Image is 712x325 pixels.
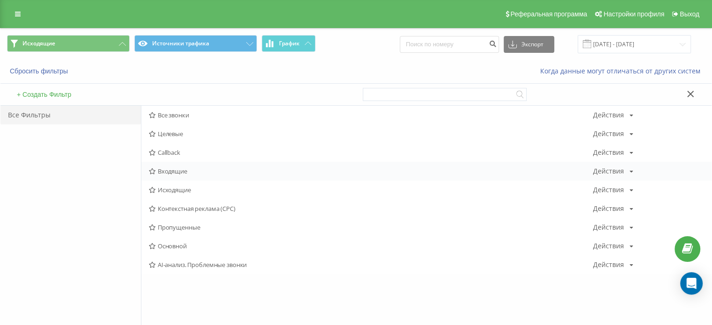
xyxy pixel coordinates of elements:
span: AI-анализ. Проблемные звонки [149,261,593,268]
span: Входящие [149,168,593,174]
div: Действия [593,224,624,231]
span: Исходящие [22,40,55,47]
div: Все Фильтры [0,106,141,124]
button: + Создать Фильтр [14,90,74,99]
span: Основной [149,243,593,249]
div: Действия [593,149,624,156]
span: Контекстная реклама (CPC) [149,205,593,212]
div: Действия [593,168,624,174]
div: Действия [593,130,624,137]
span: Настройки профиля [603,10,664,18]
button: Источники трафика [134,35,257,52]
a: Когда данные могут отличаться от других систем [540,66,705,75]
button: Экспорт [504,36,554,53]
span: Исходящие [149,187,593,193]
button: Исходящие [7,35,130,52]
span: Все звонки [149,112,593,118]
button: Закрыть [684,90,697,100]
div: Действия [593,243,624,249]
div: Действия [593,205,624,212]
span: Реферальная программа [510,10,587,18]
div: Действия [593,112,624,118]
span: График [279,40,300,47]
button: Сбросить фильтры [7,67,73,75]
div: Действия [593,187,624,193]
span: Пропущенные [149,224,593,231]
input: Поиск по номеру [400,36,499,53]
div: Open Intercom Messenger [680,272,703,295]
span: Callback [149,149,593,156]
span: Целевые [149,130,593,137]
span: Выход [680,10,699,18]
button: График [262,35,316,52]
div: Действия [593,261,624,268]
